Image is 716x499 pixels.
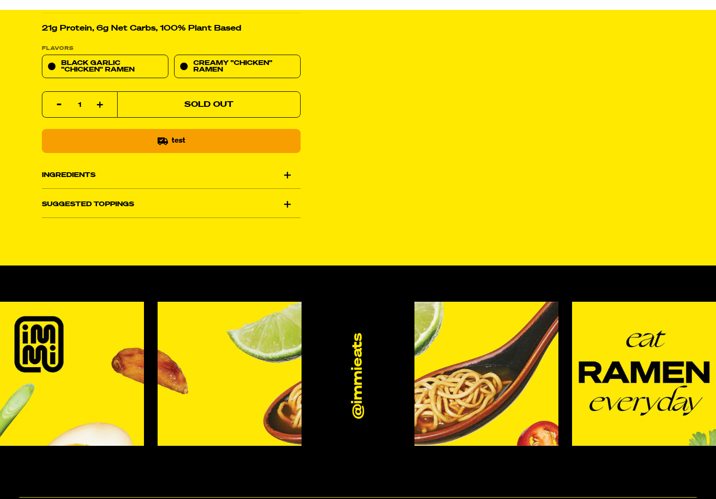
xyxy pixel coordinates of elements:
a: @immieats [350,333,366,419]
h2: 21g Protein, 6g Net Carbs, 100% Plant Based [42,24,301,32]
a: Creamy "Chicken" Ramen [174,55,301,78]
p: Flavors [42,46,301,51]
p: test [172,137,185,145]
img: Instagram [158,302,302,446]
img: Instagram [414,302,558,446]
input: quantity [48,92,111,118]
div: Ingredients [42,162,301,188]
a: Black Garlic "Chicken" Ramen [42,55,168,78]
div: Suggested Toppings [42,191,301,217]
img: Instagram [572,302,716,446]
